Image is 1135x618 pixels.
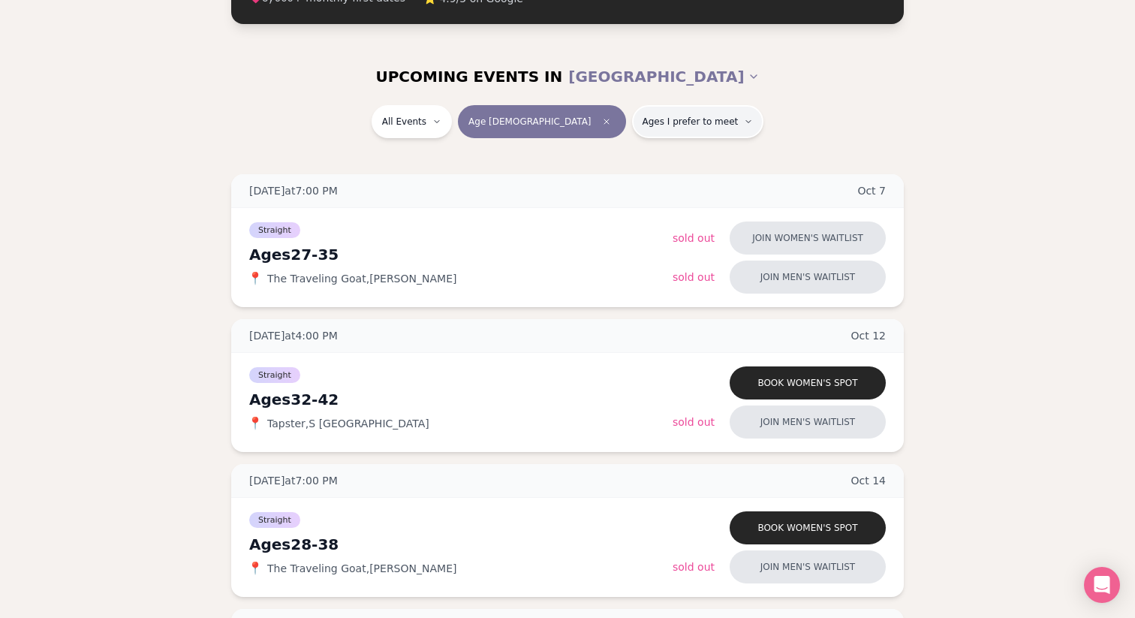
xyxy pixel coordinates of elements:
span: Tapster , S [GEOGRAPHIC_DATA] [267,416,429,431]
span: Oct 7 [857,183,886,198]
span: 📍 [249,562,261,574]
span: [DATE] at 7:00 PM [249,473,338,488]
button: Join women's waitlist [730,222,886,255]
span: The Traveling Goat , [PERSON_NAME] [267,561,456,576]
span: Ages I prefer to meet [643,116,739,128]
span: Sold Out [673,416,715,428]
span: Clear age [598,113,616,131]
span: Oct 12 [851,328,887,343]
span: Straight [249,222,300,238]
button: Book women's spot [730,511,886,544]
span: Sold Out [673,271,715,283]
span: 📍 [249,418,261,430]
button: Ages I prefer to meet [632,105,764,138]
span: The Traveling Goat , [PERSON_NAME] [267,271,456,286]
button: Join men's waitlist [730,405,886,439]
div: Ages 32-42 [249,389,673,410]
span: Oct 14 [851,473,887,488]
span: [DATE] at 7:00 PM [249,183,338,198]
span: Straight [249,367,300,383]
span: [DATE] at 4:00 PM [249,328,338,343]
span: Age [DEMOGRAPHIC_DATA] [468,116,591,128]
span: Straight [249,512,300,528]
span: 📍 [249,273,261,285]
button: [GEOGRAPHIC_DATA] [568,60,759,93]
span: UPCOMING EVENTS IN [375,66,562,87]
span: Sold Out [673,232,715,244]
button: Join men's waitlist [730,550,886,583]
span: All Events [382,116,426,128]
button: Age [DEMOGRAPHIC_DATA]Clear age [458,105,625,138]
button: Join men's waitlist [730,261,886,294]
button: All Events [372,105,452,138]
button: Book women's spot [730,366,886,399]
div: Open Intercom Messenger [1084,567,1120,603]
div: Ages 28-38 [249,534,673,555]
div: Ages 27-35 [249,244,673,265]
span: Sold Out [673,561,715,573]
